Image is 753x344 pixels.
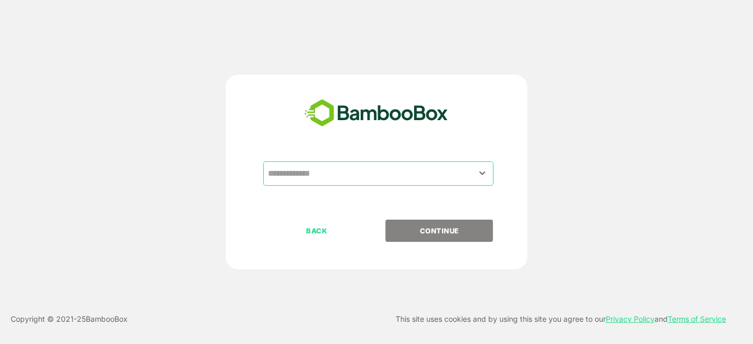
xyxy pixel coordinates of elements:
a: Privacy Policy [606,314,655,323]
img: bamboobox [299,96,454,131]
font: BambooBox [86,314,128,323]
font: and [655,314,668,323]
button: CONTINUE [386,220,493,242]
font: This site uses cookies and by using this site you agree to our [396,314,606,323]
font: 25 [77,314,86,323]
font: Copyright © 2021- [11,314,77,323]
button: BACK [263,220,371,242]
font: CONTINUE [420,227,459,235]
a: Terms of Service [668,314,726,323]
font: BACK [307,227,328,235]
button: Open [476,166,490,180]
